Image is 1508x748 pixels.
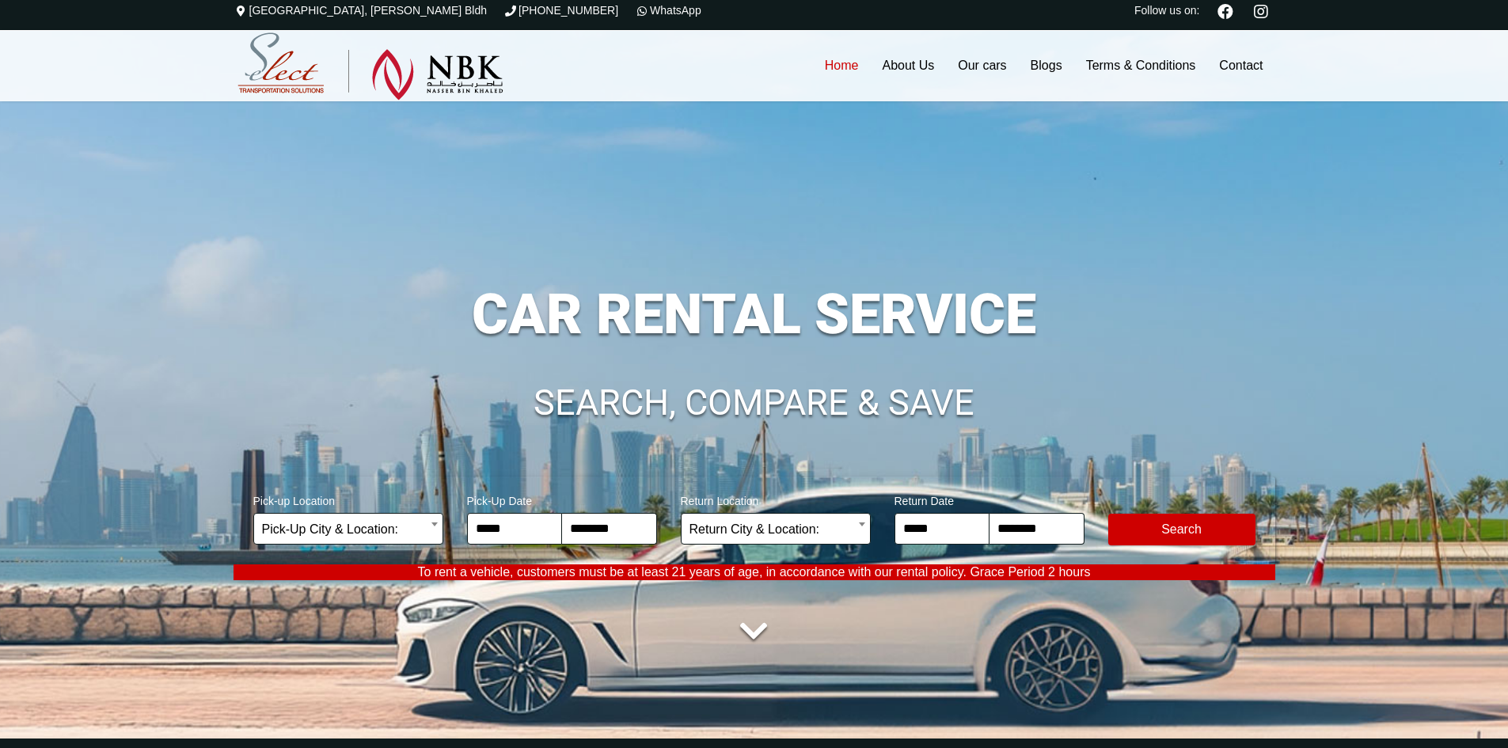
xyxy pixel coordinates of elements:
[870,30,946,101] a: About Us
[895,484,1084,513] span: Return Date
[467,484,657,513] span: Pick-Up Date
[1211,2,1240,19] a: Facebook
[689,514,862,545] span: Return City & Location:
[237,32,503,101] img: Select Rent a Car
[253,484,443,513] span: Pick-up Location
[813,30,871,101] a: Home
[681,484,871,513] span: Return Location
[681,513,871,545] span: Return City & Location:
[1074,30,1208,101] a: Terms & Conditions
[234,287,1275,342] h1: CAR RENTAL SERVICE
[1019,30,1074,101] a: Blogs
[253,513,443,545] span: Pick-Up City & Location:
[1207,30,1274,101] a: Contact
[234,385,1275,421] h1: SEARCH, COMPARE & SAVE
[946,30,1018,101] a: Our cars
[1108,514,1255,545] button: Modify Search
[1248,2,1275,19] a: Instagram
[634,4,701,17] a: WhatsApp
[503,4,618,17] a: [PHONE_NUMBER]
[262,514,435,545] span: Pick-Up City & Location:
[234,564,1275,580] p: To rent a vehicle, customers must be at least 21 years of age, in accordance with our rental poli...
